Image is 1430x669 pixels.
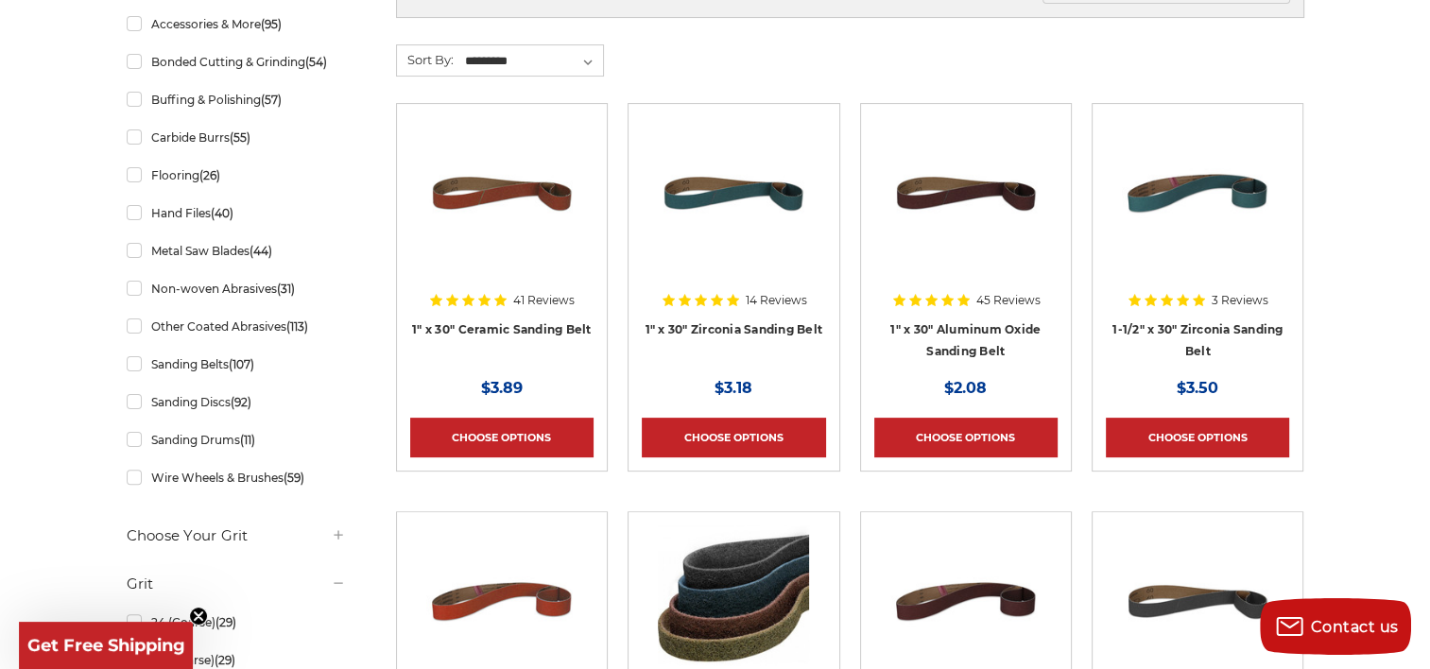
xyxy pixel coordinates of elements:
[462,47,603,76] select: Sort By:
[229,130,250,145] span: (55)
[210,206,233,220] span: (40)
[127,310,346,343] a: Other Coated Abrasives(113)
[715,379,752,397] span: $3.18
[127,45,346,78] a: Bonded Cutting & Grinding(54)
[127,423,346,456] a: Sanding Drums(11)
[1106,117,1289,300] a: 1-1/2" x 30" Sanding Belt - Zirconia
[1260,598,1411,655] button: Contact us
[285,319,307,334] span: (113)
[874,418,1058,457] a: Choose Options
[1311,618,1399,636] span: Contact us
[426,117,577,268] img: 1" x 30" Ceramic File Belt
[481,379,523,397] span: $3.89
[127,606,346,639] a: 24 (Coarse)(29)
[1112,322,1283,358] a: 1-1/2" x 30" Zirconia Sanding Belt
[127,348,346,381] a: Sanding Belts(107)
[746,295,807,306] span: 14 Reviews
[513,295,575,306] span: 41 Reviews
[874,117,1058,300] a: 1" x 30" Aluminum Oxide File Belt
[127,386,346,419] a: Sanding Discs(92)
[412,322,591,336] a: 1" x 30" Ceramic Sanding Belt
[646,322,823,336] a: 1" x 30" Zirconia Sanding Belt
[944,379,987,397] span: $2.08
[304,55,326,69] span: (54)
[1106,418,1289,457] a: Choose Options
[249,244,271,258] span: (44)
[260,17,281,31] span: (95)
[127,272,346,305] a: Non-woven Abrasives(31)
[890,322,1041,358] a: 1" x 30" Aluminum Oxide Sanding Belt
[410,117,594,300] a: 1" x 30" Ceramic File Belt
[230,395,250,409] span: (92)
[127,197,346,230] a: Hand Files(40)
[1212,295,1268,306] span: 3 Reviews
[410,418,594,457] a: Choose Options
[1177,379,1218,397] span: $3.50
[127,524,346,547] h5: Choose Your Grit
[276,282,294,296] span: (31)
[283,471,303,485] span: (59)
[228,357,253,371] span: (107)
[976,295,1041,306] span: 45 Reviews
[189,607,208,626] button: Close teaser
[397,45,454,74] label: Sort By:
[239,433,254,447] span: (11)
[19,622,193,669] div: Get Free ShippingClose teaser
[127,83,346,116] a: Buffing & Polishing(57)
[127,159,346,192] a: Flooring(26)
[127,573,346,595] h5: Grit
[642,418,825,457] a: Choose Options
[127,461,346,494] a: Wire Wheels & Brushes(59)
[127,234,346,267] a: Metal Saw Blades(44)
[890,117,1042,268] img: 1" x 30" Aluminum Oxide File Belt
[1122,117,1273,268] img: 1-1/2" x 30" Sanding Belt - Zirconia
[127,8,346,41] a: Accessories & More(95)
[215,615,235,629] span: (29)
[214,653,234,667] span: (29)
[198,168,219,182] span: (26)
[658,117,809,268] img: 1" x 30" Zirconia File Belt
[642,117,825,300] a: 1" x 30" Zirconia File Belt
[27,635,185,656] span: Get Free Shipping
[260,93,281,107] span: (57)
[127,121,346,154] a: Carbide Burrs(55)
